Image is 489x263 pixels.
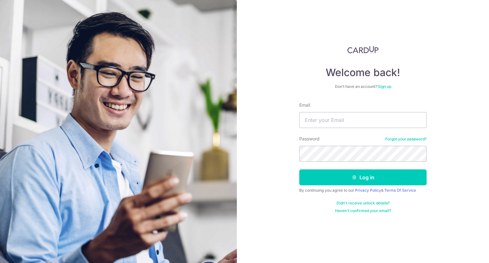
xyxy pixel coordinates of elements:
[347,46,379,53] img: CardUp Logo
[335,208,391,213] a: Haven't confirmed your email?
[299,84,427,89] div: Don’t have an account?
[299,102,310,108] label: Email
[385,137,427,142] a: Forgot your password?
[299,112,427,128] input: Enter your Email
[384,188,416,193] a: Terms Of Service
[337,201,390,206] a: Didn't receive unlock details?
[355,188,381,193] a: Privacy Policy
[299,188,427,193] div: By continuing you agree to our &
[378,84,391,89] a: Sign up
[299,66,427,79] h4: Welcome back!
[299,136,320,142] label: Password
[299,169,427,185] button: Log in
